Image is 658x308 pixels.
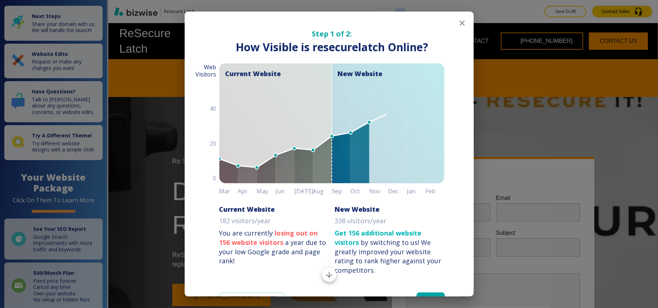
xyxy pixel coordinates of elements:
button: Scroll to bottom [322,268,336,282]
h6: Apr [238,186,257,196]
h6: Feb [426,186,445,196]
p: You are currently a year due to your low Google grade and page rank! [219,229,329,266]
h6: Aug [313,186,332,196]
h6: Sep [332,186,351,196]
p: by switching to us! [335,229,445,275]
p: 338 visitors/year [335,216,387,226]
h6: Dec [388,186,407,196]
strong: losing out on 156 website visitors [219,229,318,247]
h6: [DATE] [294,186,313,196]
h6: Jun [276,186,294,196]
strong: Get 156 additional website visitors [335,229,422,247]
h6: Current Website [219,205,275,214]
p: 182 visitors/year [219,216,271,226]
button: Next [417,292,445,308]
div: We greatly improved your website rating to rank higher against your competitors. [335,238,442,274]
h6: New Website [335,205,380,214]
a: View Graph Details [219,292,284,308]
h6: May [257,186,276,196]
h6: Oct [351,186,370,196]
h6: Mar [219,186,238,196]
h6: Nov [370,186,388,196]
h6: Jan [407,186,426,196]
